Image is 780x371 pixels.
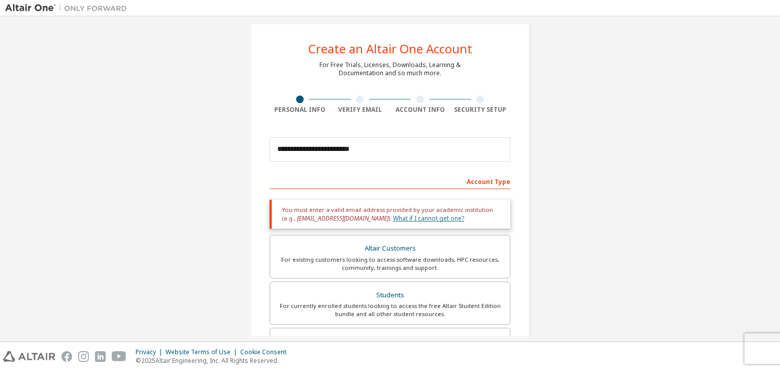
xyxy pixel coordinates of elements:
[308,43,472,55] div: Create an Altair One Account
[390,106,450,114] div: Account Info
[450,106,511,114] div: Security Setup
[112,351,126,362] img: youtube.svg
[136,356,292,365] p: © 2025 Altair Engineering, Inc. All Rights Reserved.
[5,3,132,13] img: Altair One
[136,348,166,356] div: Privacy
[240,348,292,356] div: Cookie Consent
[276,241,504,256] div: Altair Customers
[393,214,464,223] a: What if I cannot get one?
[166,348,240,356] div: Website Terms of Use
[276,256,504,272] div: For existing customers looking to access software downloads, HPC resources, community, trainings ...
[276,302,504,318] div: For currently enrolled students looking to access the free Altair Student Edition bundle and all ...
[270,106,330,114] div: Personal Info
[3,351,55,362] img: altair_logo.svg
[276,288,504,302] div: Students
[276,334,504,349] div: Faculty
[297,214,388,223] span: [EMAIL_ADDRESS][DOMAIN_NAME]
[78,351,89,362] img: instagram.svg
[270,173,510,189] div: Account Type
[330,106,391,114] div: Verify Email
[319,61,461,77] div: For Free Trials, Licenses, Downloads, Learning & Documentation and so much more.
[95,351,106,362] img: linkedin.svg
[270,200,510,229] div: You must enter a valid email address provided by your academic institution (e.g., ).
[61,351,72,362] img: facebook.svg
